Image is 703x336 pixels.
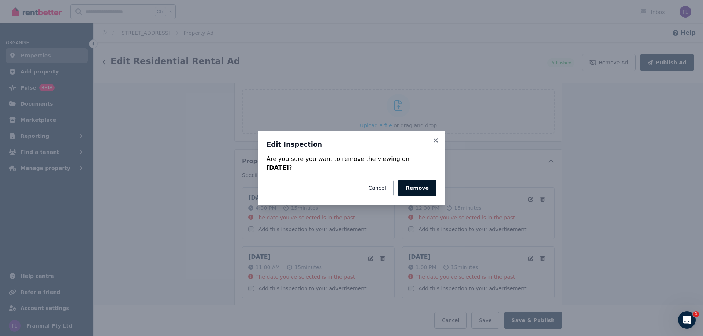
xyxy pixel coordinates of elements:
[267,164,289,171] strong: [DATE]
[398,180,436,196] button: Remove
[361,180,393,196] button: Cancel
[267,155,436,172] div: Are you sure you want to remove the viewing on ?
[678,311,696,329] iframe: Intercom live chat
[267,140,436,149] h3: Edit Inspection
[693,311,699,317] span: 1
